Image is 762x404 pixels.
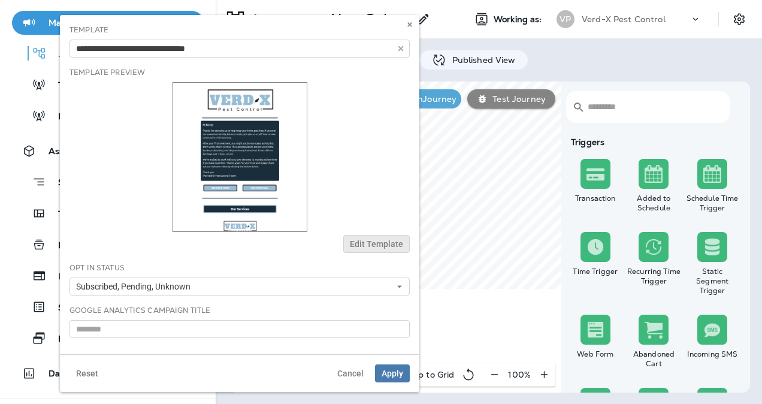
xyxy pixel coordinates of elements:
span: Subscribed, Pending, Unknown [76,282,195,292]
button: File Manager [12,232,204,257]
button: Marketing [12,11,204,35]
button: Templates [12,201,204,226]
p: Test Journey [488,94,546,104]
button: Segments [12,169,204,195]
p: Snap to Grid [403,370,455,379]
p: Data [49,369,69,378]
p: Templates [46,209,101,221]
button: Text Broadcasts [12,72,204,97]
button: Cancel [331,364,370,382]
p: > [306,10,316,28]
p: Assets [49,146,77,156]
label: Opt In Status [69,263,125,273]
button: Surveys [12,294,204,319]
p: Surveys [46,303,92,314]
p: File Manager [46,240,112,252]
p: 100 % [508,370,531,379]
p: Email Broadcasts [46,111,129,123]
p: Forms [47,272,84,283]
div: Incoming SMS [685,349,739,359]
p: Journeys [47,49,96,61]
p: Text Broadcasts [46,80,124,92]
div: Abandoned Cart [627,349,681,369]
div: Schedule Time Trigger [685,194,739,213]
img: thumbnail for template [173,82,307,232]
span: Reset [76,369,98,378]
div: Web Form [569,349,622,359]
p: Published View [446,55,516,65]
p: New Subscriptions - Informational [331,10,409,28]
div: Added to Schedule [627,194,681,213]
p: Segments [46,177,100,189]
button: Assets [12,139,204,163]
div: Time Trigger [569,267,622,276]
button: Forms [12,263,204,288]
button: Test Journey [467,89,555,108]
span: Apply [382,369,403,378]
div: Transaction [569,194,622,203]
p: Journey [246,10,306,28]
p: Marketing [49,18,90,28]
button: Edit Template [343,235,410,253]
span: Working as: [494,14,545,25]
div: VP [557,10,574,28]
button: Apply [375,364,410,382]
div: Static Segment Trigger [685,267,739,296]
p: Landing Pages [46,334,119,345]
button: Journeys [12,41,204,66]
button: Reset [69,364,105,382]
label: Google Analytics Campaign Title [69,306,210,315]
label: Template Preview [69,68,145,77]
button: Data [12,361,204,385]
button: Settings [728,8,750,30]
div: Triggers [566,137,742,147]
span: Edit Template [350,240,403,248]
span: Cancel [337,369,364,378]
div: Recurring Time Trigger [627,267,681,286]
p: Verd-X Pest Control [582,14,666,24]
button: Landing Pages [12,325,204,351]
button: Email Broadcasts [12,103,204,128]
label: Template [69,25,108,35]
button: Subscribed, Pending, Unknown [69,278,410,296]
